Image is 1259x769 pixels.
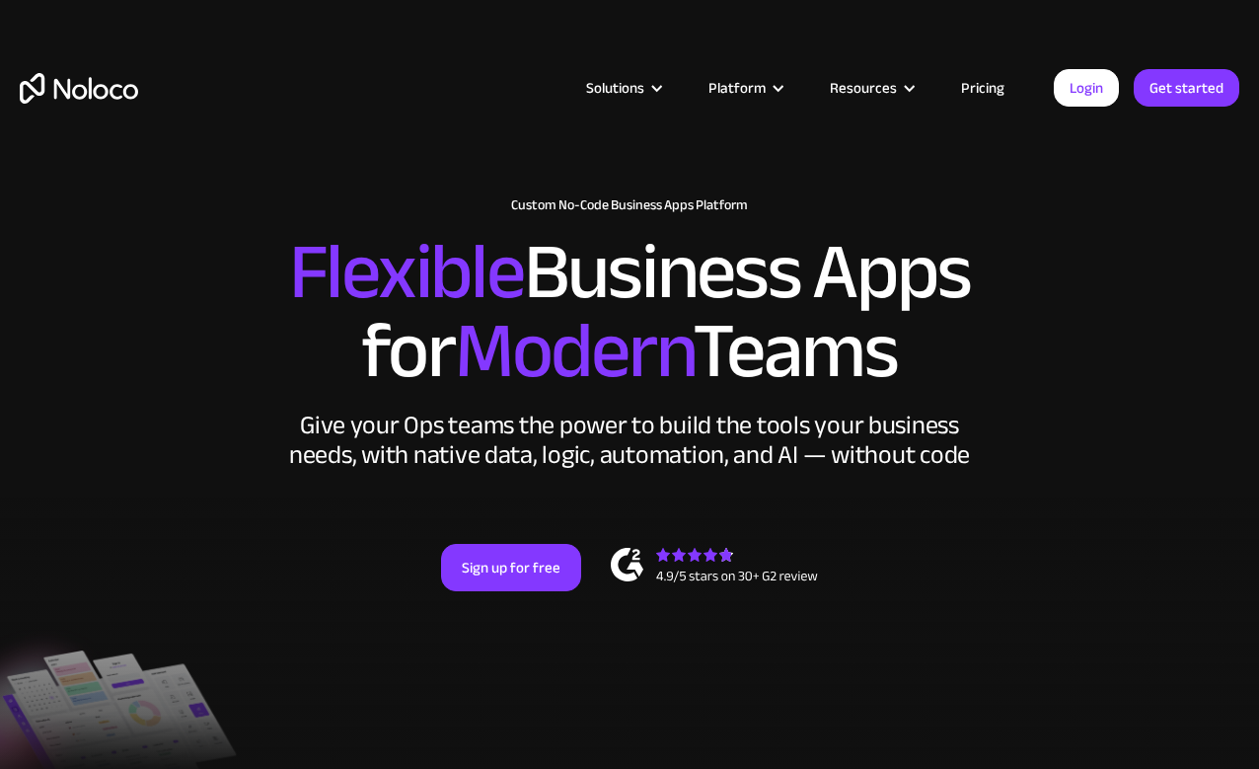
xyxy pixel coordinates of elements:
[455,277,693,424] span: Modern
[20,233,1239,391] h2: Business Apps for Teams
[830,75,897,101] div: Resources
[708,75,766,101] div: Platform
[1054,69,1119,107] a: Login
[284,411,975,470] div: Give your Ops teams the power to build the tools your business needs, with native data, logic, au...
[289,198,524,346] span: Flexible
[1134,69,1239,107] a: Get started
[20,73,138,104] a: home
[936,75,1029,101] a: Pricing
[805,75,936,101] div: Resources
[684,75,805,101] div: Platform
[586,75,644,101] div: Solutions
[20,197,1239,213] h1: Custom No-Code Business Apps Platform
[441,544,581,591] a: Sign up for free
[561,75,684,101] div: Solutions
